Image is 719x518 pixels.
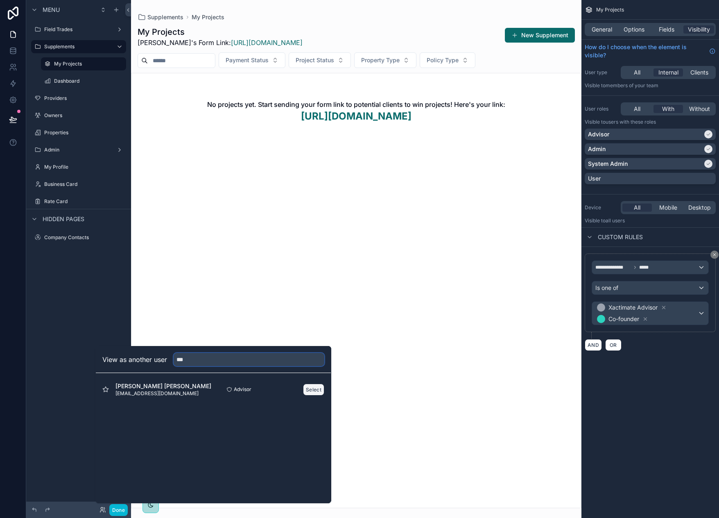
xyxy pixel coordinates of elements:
label: Owners [44,112,124,119]
label: User roles [585,106,617,112]
span: all users [606,217,625,224]
a: Owners [31,109,126,122]
label: Admin [44,147,113,153]
p: Visible to [585,82,716,89]
button: Is one of [592,281,709,295]
button: OR [605,339,622,351]
span: Is one of [595,284,618,292]
span: Fields [659,25,674,34]
label: User type [585,69,617,76]
p: Visible to [585,119,716,125]
a: Rate Card [31,195,126,208]
label: Company Contacts [44,234,124,241]
label: Providers [44,95,124,102]
h2: View as another user [102,355,167,364]
span: Without [689,105,710,113]
span: Mobile [659,204,677,212]
span: Custom rules [598,233,643,241]
a: My Profile [31,161,126,174]
span: Internal [658,68,678,77]
label: Supplements [44,43,110,50]
span: OR [608,342,619,348]
span: With [662,105,674,113]
p: User [588,174,601,183]
span: Xactimate Advisor [608,303,658,312]
a: How do I choose when the element is visible? [585,43,716,59]
label: Business Card [44,181,124,188]
p: System Admin [588,160,628,168]
span: Clients [690,68,708,77]
button: Xactimate AdvisorCo-founder [592,301,709,325]
span: [PERSON_NAME] [PERSON_NAME] [115,382,211,390]
span: My Projects [596,7,624,13]
p: Advisor [588,130,609,138]
span: Options [624,25,644,34]
a: Admin [31,143,126,156]
span: All [634,68,640,77]
label: Properties [44,129,124,136]
a: Providers [31,92,126,105]
label: Rate Card [44,198,124,205]
a: Properties [31,126,126,139]
span: [EMAIL_ADDRESS][DOMAIN_NAME] [115,390,211,397]
a: Field Trades [31,23,126,36]
span: Members of your team [606,82,658,88]
label: My Projects [54,61,121,67]
button: AND [585,339,602,351]
span: Desktop [688,204,711,212]
span: Users with these roles [606,119,656,125]
span: Visibility [688,25,710,34]
span: How do I choose when the element is visible? [585,43,706,59]
a: My Projects [41,57,126,70]
label: Dashboard [54,78,124,84]
p: Visible to [585,217,716,224]
a: Company Contacts [31,231,126,244]
span: All [634,204,640,212]
button: Done [109,504,128,516]
a: Supplements [31,40,126,53]
span: Advisor [234,386,251,393]
span: Co-founder [608,315,639,323]
button: Select [303,384,324,396]
a: Dashboard [41,75,126,88]
label: Device [585,204,617,211]
label: My Profile [44,164,124,170]
label: Field Trades [44,26,113,33]
p: Admin [588,145,606,153]
span: General [592,25,612,34]
a: Business Card [31,178,126,191]
span: Menu [43,6,60,14]
span: Hidden pages [43,215,84,223]
span: All [634,105,640,113]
